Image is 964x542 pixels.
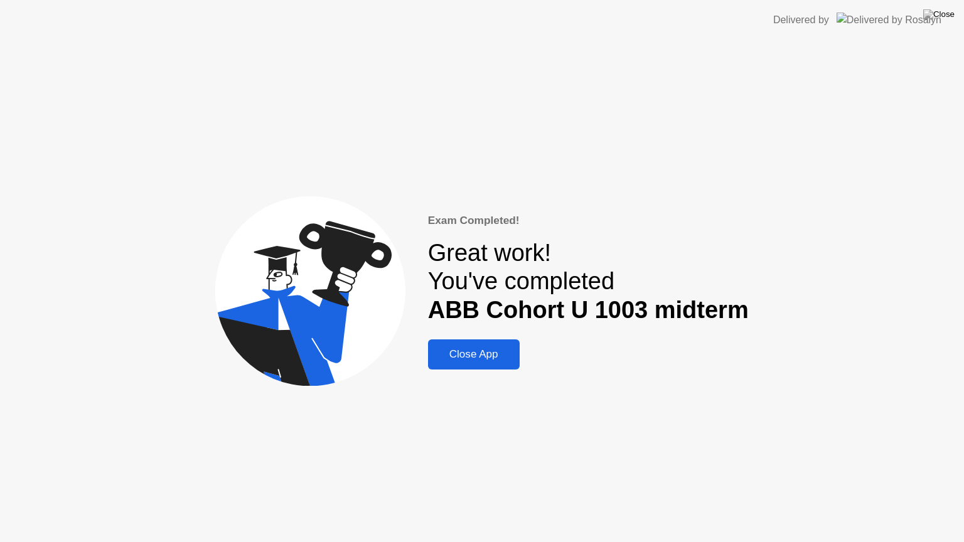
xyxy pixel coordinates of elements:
[428,213,749,229] div: Exam Completed!
[428,297,749,323] b: ABB Cohort U 1003 midterm
[432,348,516,361] div: Close App
[923,9,955,19] img: Close
[773,13,829,28] div: Delivered by
[837,13,941,27] img: Delivered by Rosalyn
[428,339,520,369] button: Close App
[428,239,749,325] div: Great work! You've completed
